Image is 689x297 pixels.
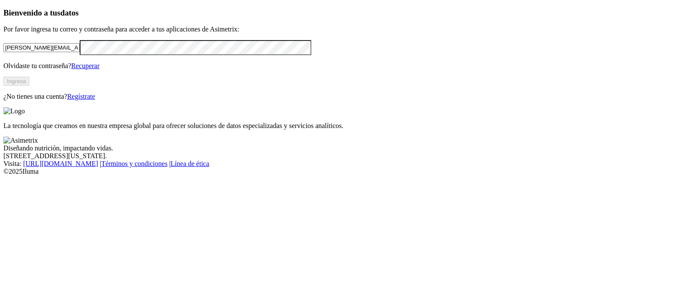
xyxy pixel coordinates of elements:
[60,8,79,17] span: datos
[3,8,686,18] h3: Bienvenido a tus
[67,93,95,100] a: Regístrate
[3,93,686,100] p: ¿No tienes una cuenta?
[3,25,686,33] p: Por favor ingresa tu correo y contraseña para acceder a tus aplicaciones de Asimetrix:
[3,144,686,152] div: Diseñando nutrición, impactando vidas.
[3,137,38,144] img: Asimetrix
[71,62,99,69] a: Recuperar
[3,107,25,115] img: Logo
[3,168,686,175] div: © 2025 Iluma
[101,160,168,167] a: Términos y condiciones
[3,152,686,160] div: [STREET_ADDRESS][US_STATE].
[171,160,209,167] a: Línea de ética
[3,62,686,70] p: Olvidaste tu contraseña?
[3,77,29,86] button: Ingresa
[23,160,98,167] a: [URL][DOMAIN_NAME]
[3,43,80,52] input: Tu correo
[3,160,686,168] div: Visita : | |
[3,122,686,130] p: La tecnología que creamos en nuestra empresa global para ofrecer soluciones de datos especializad...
